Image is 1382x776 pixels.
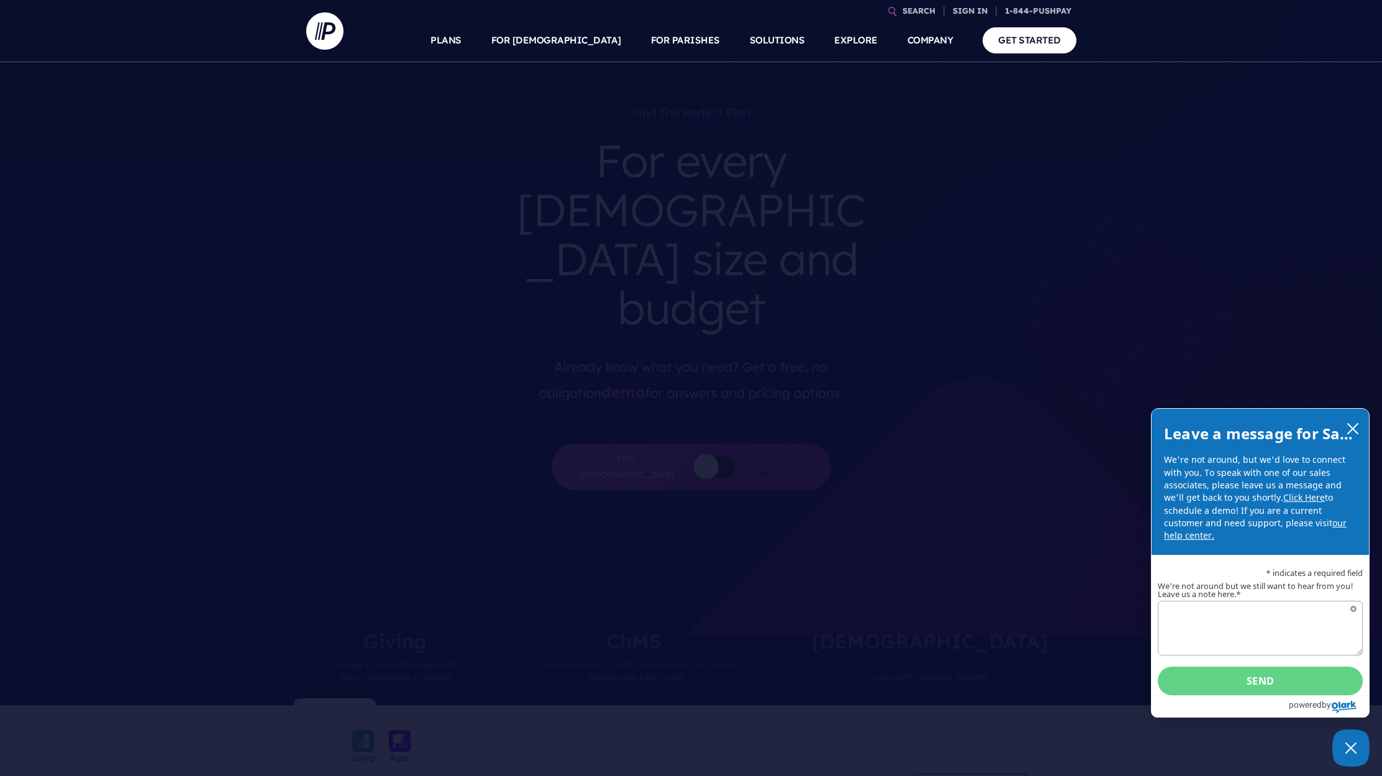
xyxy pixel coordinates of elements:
a: COMPANY [907,19,953,62]
a: Powered by Olark [1289,696,1369,717]
a: FOR [DEMOGRAPHIC_DATA] [491,19,621,62]
a: SOLUTIONS [750,19,805,62]
span: Required field [1350,606,1357,612]
button: Close Chatbox [1332,729,1370,767]
p: * indicates a required field [1158,569,1363,577]
button: Send [1158,667,1363,695]
p: We're not around, but we'd love to connect with you. To speak with one of our sales associates, p... [1164,454,1357,542]
button: close chatbox [1343,419,1363,437]
span: powered [1289,696,1322,713]
h2: Leave a message for Sales! [1164,421,1357,446]
a: PLANS [430,19,461,62]
a: Click Here [1283,491,1325,503]
textarea: We're not around but we still want to hear from you! Leave us a note here. [1158,601,1363,655]
label: We're not around but we still want to hear from you! Leave us a note here.* [1158,582,1363,598]
a: our help center. [1164,517,1347,541]
span: by [1322,696,1330,713]
a: GET STARTED [983,27,1076,53]
div: olark chatbox [1151,408,1370,718]
a: FOR PARISHES [651,19,720,62]
a: EXPLORE [834,19,878,62]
